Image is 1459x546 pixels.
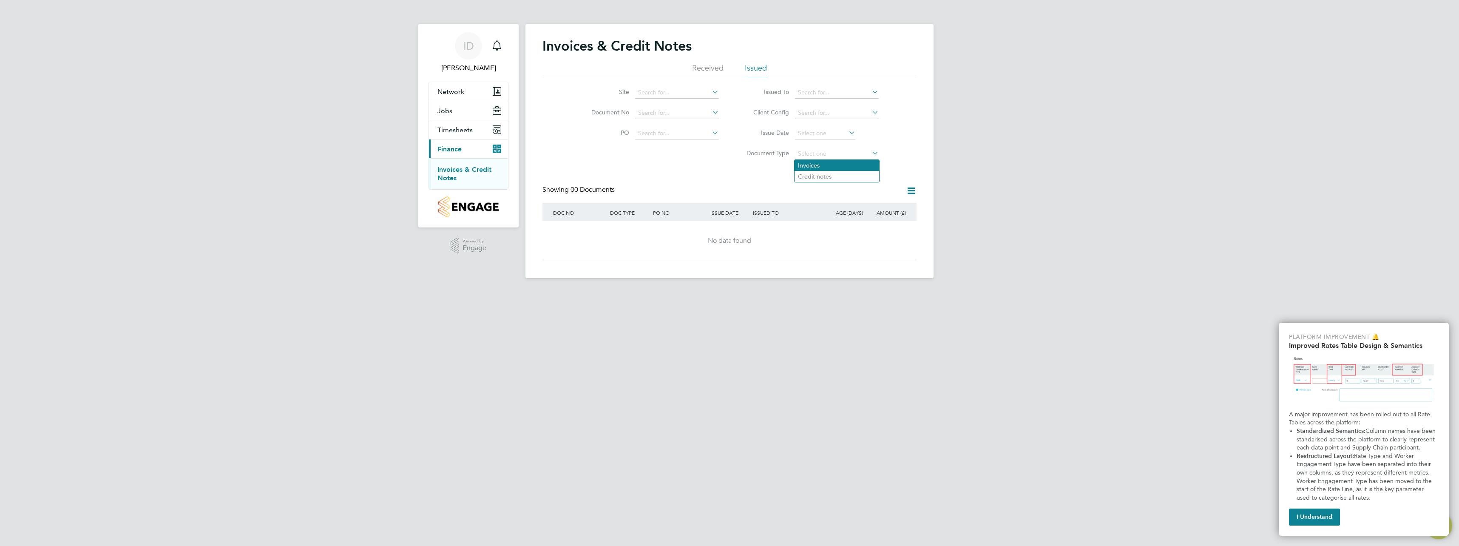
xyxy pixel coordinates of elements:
input: Select one [795,128,855,139]
span: Column names have been standarised across the platform to clearly represent each data point and S... [1297,427,1437,451]
div: PO NO [651,203,708,222]
input: Search for... [635,87,719,99]
input: Search for... [635,107,719,119]
label: Issue Date [740,129,789,136]
p: Platform Improvement 🔔 [1289,333,1439,341]
h2: Improved Rates Table Design & Semantics [1289,341,1439,350]
a: Go to home page [429,196,508,217]
li: Credit notes [795,171,879,182]
input: Search for... [795,87,879,99]
a: Invoices & Credit Notes [437,165,491,182]
strong: Standardized Semantics: [1297,427,1365,435]
div: No data found [551,236,908,245]
label: Document Type [740,149,789,157]
label: PO [580,129,629,136]
a: Go to account details [429,32,508,73]
strong: Restructured Layout: [1297,452,1354,460]
span: Network [437,88,464,96]
span: ID [463,40,474,51]
div: AMOUNT (£) [865,203,908,222]
nav: Main navigation [418,24,519,227]
input: Select one [795,148,879,160]
span: 00 Documents [571,185,615,194]
div: AGE (DAYS) [822,203,865,222]
input: Search for... [795,107,879,119]
li: Received [692,63,724,78]
div: Improved Rate Table Semantics [1279,323,1449,536]
div: Showing [542,185,616,194]
p: A major improvement has been rolled out to all Rate Tables across the platform: [1289,410,1439,427]
span: Finance [437,145,462,153]
li: Issued [745,63,767,78]
span: Iana Dobac [429,63,508,73]
img: countryside-properties-logo-retina.png [438,196,498,217]
button: I Understand [1289,509,1340,526]
div: DOC NO [551,203,608,222]
span: Jobs [437,107,452,115]
label: Issued To [740,88,789,96]
input: Search for... [635,128,719,139]
label: Site [580,88,629,96]
h2: Invoices & Credit Notes [542,37,692,54]
label: Document No [580,108,629,116]
div: ISSUE DATE [708,203,751,222]
span: Engage [463,245,486,252]
div: DOC TYPE [608,203,651,222]
label: Client Config [740,108,789,116]
li: Invoices [795,160,879,171]
span: Timesheets [437,126,473,134]
span: Powered by [463,238,486,245]
img: Updated Rates Table Design & Semantics [1289,353,1439,407]
div: ISSUED TO [751,203,822,222]
span: Rate Type and Worker Engagement Type have been separated into their own columns, as they represen... [1297,452,1433,501]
